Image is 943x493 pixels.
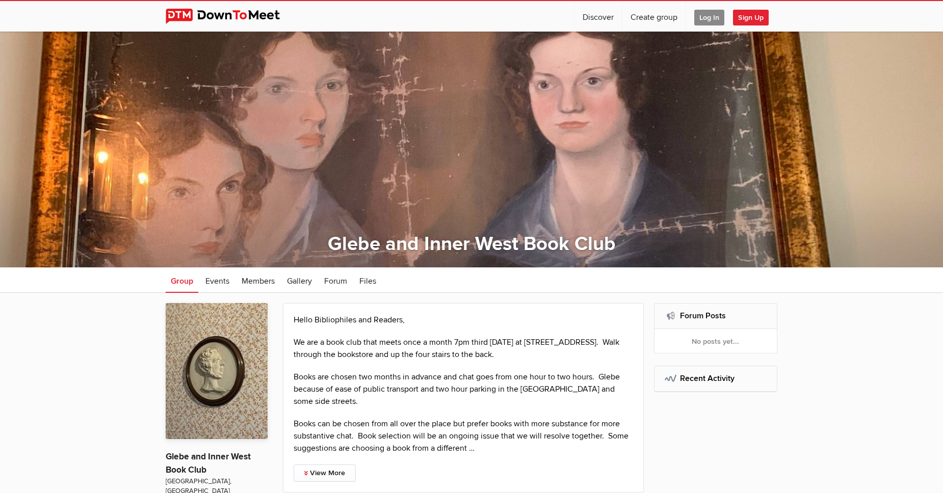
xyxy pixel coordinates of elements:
[733,10,769,25] span: Sign Up
[733,1,777,32] a: Sign Up
[694,10,724,25] span: Log In
[294,418,633,454] p: Books can be chosen from all over the place but prefer books with more substance for more substan...
[686,1,732,32] a: Log In
[294,314,633,326] p: Hello Bibliophiles and Readers,
[287,276,312,286] span: Gallery
[294,464,356,482] a: View More
[166,267,198,293] a: Group
[294,371,633,407] p: Books are chosen two months in advance and chat goes from one hour to two hours. Glebe because of...
[622,1,686,32] a: Create group
[242,276,275,286] span: Members
[294,336,633,361] p: We are a book club that meets once a month 7pm third [DATE] at [STREET_ADDRESS]. Walk through the...
[354,267,381,293] a: Files
[200,267,234,293] a: Events
[324,276,347,286] span: Forum
[205,276,229,286] span: Events
[319,267,352,293] a: Forum
[166,303,268,439] img: Glebe and Inner West Book Club
[166,9,296,24] img: DownToMeet
[282,267,317,293] a: Gallery
[665,366,767,391] h2: Recent Activity
[654,329,777,353] div: No posts yet...
[171,276,193,286] span: Group
[574,1,622,32] a: Discover
[359,276,376,286] span: Files
[680,311,726,321] a: Forum Posts
[237,267,280,293] a: Members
